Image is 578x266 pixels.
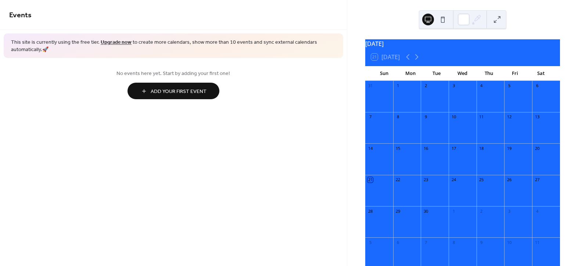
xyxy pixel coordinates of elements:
[451,177,456,183] div: 24
[128,83,219,99] button: Add Your First Event
[479,114,484,120] div: 11
[451,208,456,214] div: 1
[151,88,207,96] span: Add Your First Event
[101,37,132,47] a: Upgrade now
[479,145,484,151] div: 18
[506,145,512,151] div: 19
[534,145,540,151] div: 20
[365,39,560,48] div: [DATE]
[506,177,512,183] div: 26
[423,240,428,245] div: 7
[506,240,512,245] div: 10
[395,177,401,183] div: 22
[395,83,401,89] div: 1
[9,8,32,22] span: Events
[367,114,373,120] div: 7
[479,240,484,245] div: 9
[534,83,540,89] div: 6
[479,177,484,183] div: 25
[423,177,428,183] div: 23
[395,240,401,245] div: 6
[395,208,401,214] div: 29
[534,114,540,120] div: 13
[451,240,456,245] div: 8
[371,66,397,81] div: Sun
[367,83,373,89] div: 31
[502,66,528,81] div: Fri
[423,66,449,81] div: Tue
[506,208,512,214] div: 3
[397,66,423,81] div: Mon
[423,114,428,120] div: 9
[367,177,373,183] div: 21
[479,83,484,89] div: 4
[451,114,456,120] div: 10
[451,83,456,89] div: 3
[423,145,428,151] div: 16
[475,66,502,81] div: Thu
[395,145,401,151] div: 15
[367,145,373,151] div: 14
[449,66,475,81] div: Wed
[528,66,554,81] div: Sat
[534,240,540,245] div: 11
[534,208,540,214] div: 4
[423,208,428,214] div: 30
[506,114,512,120] div: 12
[423,83,428,89] div: 2
[506,83,512,89] div: 5
[451,145,456,151] div: 17
[395,114,401,120] div: 8
[9,83,338,99] a: Add Your First Event
[534,177,540,183] div: 27
[367,208,373,214] div: 28
[367,240,373,245] div: 5
[9,70,338,78] span: No events here yet. Start by adding your first one!
[479,208,484,214] div: 2
[11,39,336,53] span: This site is currently using the free tier. to create more calendars, show more than 10 events an...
